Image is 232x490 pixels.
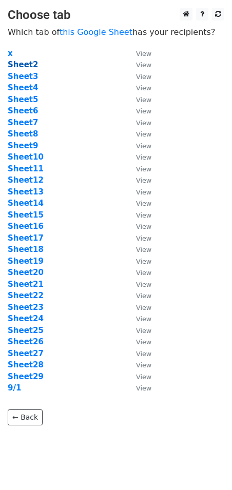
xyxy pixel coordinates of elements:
[136,246,151,253] small: View
[8,360,44,369] a: Sheet28
[8,83,38,92] a: Sheet4
[126,372,151,381] a: View
[136,373,151,381] small: View
[8,60,38,69] strong: Sheet2
[136,258,151,265] small: View
[8,349,44,358] a: Sheet27
[8,383,21,393] a: 9/1
[126,83,151,92] a: View
[126,222,151,231] a: View
[8,187,44,197] strong: Sheet13
[136,269,151,277] small: View
[126,199,151,208] a: View
[136,61,151,69] small: View
[8,118,38,127] a: Sheet7
[8,372,44,381] strong: Sheet29
[136,327,151,335] small: View
[8,95,38,104] a: Sheet5
[136,165,151,173] small: View
[126,326,151,335] a: View
[126,314,151,323] a: View
[8,210,44,220] strong: Sheet15
[136,200,151,207] small: View
[181,441,232,490] iframe: Chat Widget
[126,349,151,358] a: View
[136,211,151,219] small: View
[136,96,151,104] small: View
[126,303,151,312] a: View
[136,223,151,230] small: View
[126,245,151,254] a: View
[8,106,38,115] a: Sheet6
[8,141,38,150] a: Sheet9
[126,118,151,127] a: View
[8,280,44,289] a: Sheet21
[8,49,13,58] a: x
[126,233,151,243] a: View
[136,338,151,346] small: View
[8,152,44,162] a: Sheet10
[8,129,38,139] a: Sheet8
[8,222,44,231] strong: Sheet16
[8,164,44,173] a: Sheet11
[8,314,44,323] a: Sheet24
[8,199,44,208] a: Sheet14
[126,129,151,139] a: View
[126,268,151,277] a: View
[126,72,151,81] a: View
[126,337,151,346] a: View
[8,257,44,266] a: Sheet19
[126,141,151,150] a: View
[136,315,151,323] small: View
[136,142,151,150] small: View
[136,304,151,311] small: View
[136,188,151,196] small: View
[126,257,151,266] a: View
[8,291,44,300] a: Sheet22
[136,130,151,138] small: View
[126,106,151,115] a: View
[8,8,224,23] h3: Choose tab
[8,303,44,312] a: Sheet23
[8,233,44,243] a: Sheet17
[136,350,151,358] small: View
[136,384,151,392] small: View
[8,409,43,425] a: ← Back
[126,60,151,69] a: View
[8,326,44,335] a: Sheet25
[126,187,151,197] a: View
[126,280,151,289] a: View
[126,175,151,185] a: View
[136,281,151,288] small: View
[126,383,151,393] a: View
[136,361,151,369] small: View
[8,337,44,346] a: Sheet26
[8,268,44,277] a: Sheet20
[126,95,151,104] a: View
[136,73,151,81] small: View
[126,360,151,369] a: View
[126,164,151,173] a: View
[60,27,132,37] a: this Google Sheet
[136,292,151,300] small: View
[8,175,44,185] a: Sheet12
[8,72,38,81] a: Sheet3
